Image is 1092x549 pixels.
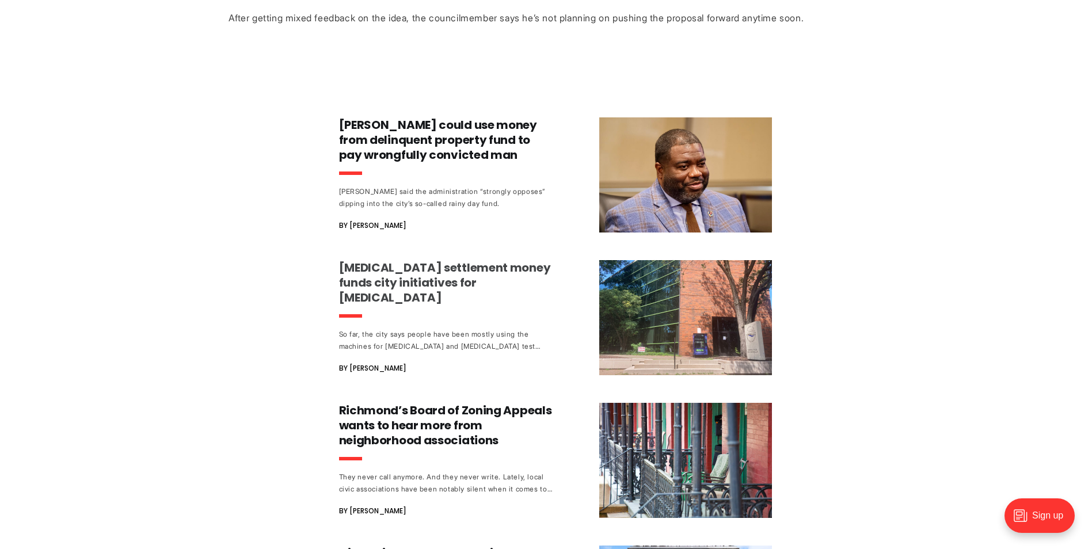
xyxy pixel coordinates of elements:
div: They never call anymore. And they never write. Lately, local civic associations have been notably... [339,471,553,495]
span: By [PERSON_NAME] [339,219,406,232]
div: So far, the city says people have been mostly using the machines for [MEDICAL_DATA] and [MEDICAL_... [339,328,553,352]
iframe: portal-trigger [995,493,1092,549]
img: Opioid settlement money funds city initiatives for harm reduction [599,260,772,375]
img: Richmond could use money from delinquent property fund to pay wrongfully convicted man [599,117,772,232]
span: By [PERSON_NAME] [339,361,406,375]
h3: [MEDICAL_DATA] settlement money funds city initiatives for [MEDICAL_DATA] [339,260,553,305]
a: [MEDICAL_DATA] settlement money funds city initiatives for [MEDICAL_DATA] So far, the city says p... [339,260,772,375]
div: After getting mixed feedback on the idea, the councilmember says he’s not planning on pushing the... [229,12,864,24]
h3: Richmond’s Board of Zoning Appeals wants to hear more from neighborhood associations [339,403,553,448]
h3: [PERSON_NAME] could use money from delinquent property fund to pay wrongfully convicted man [339,117,553,162]
div: [PERSON_NAME] said the administration “strongly opposes” dipping into the city’s so-called rainy ... [339,185,553,209]
a: [PERSON_NAME] could use money from delinquent property fund to pay wrongfully convicted man [PERS... [339,117,772,232]
span: By [PERSON_NAME] [339,504,406,518]
img: Richmond’s Board of Zoning Appeals wants to hear more from neighborhood associations [599,403,772,518]
a: Richmond’s Board of Zoning Appeals wants to hear more from neighborhood associations They never c... [339,403,772,518]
